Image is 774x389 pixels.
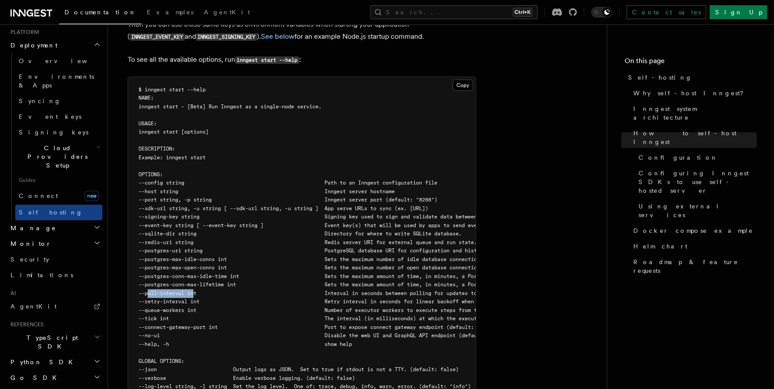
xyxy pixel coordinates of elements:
[7,252,102,267] a: Security
[453,80,473,91] button: Copy
[139,154,206,161] span: Example: inngest start
[139,205,428,211] span: --sdk-url string, -u string [ --sdk-url string, -u string ] App serve URLs to sync (ex. [URL])
[633,89,750,97] span: Why self-host Inngest?
[139,265,660,271] span: --postgres-max-open-conns int Sets the maximum number of open database connections allowed in the...
[139,273,611,279] span: --postgres-conn-max-idle-time int Sets the maximum amount of time, in minutes, a PostgreSQL conne...
[7,37,102,53] button: Deployment
[139,188,395,194] span: --host string Inngest server hostname
[628,73,692,82] span: Self-hosting
[7,354,102,370] button: Python SDK
[139,146,175,152] span: DESCRIPTION:
[626,5,706,19] a: Contact sales
[139,248,614,254] span: --postgres-uri string PostgreSQL database URI for configuration and history persistence. Defaults...
[139,129,209,135] span: inngest start [options]
[15,69,102,93] a: Environments & Apps
[10,303,57,310] span: AgentKit
[142,3,199,23] a: Examples
[630,254,757,278] a: Roadmap & feature requests
[15,53,102,69] a: Overview
[139,231,462,237] span: --sqlite-dir string Directory for where to write SQLite database.
[710,5,767,19] a: Sign Up
[633,129,757,146] span: How to self-host Inngest
[630,238,757,254] a: Helm chart
[204,9,250,16] span: AgentKit
[7,220,102,236] button: Manage
[7,53,102,220] div: Deployment
[139,95,154,101] span: NAME:
[15,109,102,124] a: Event keys
[7,333,94,351] span: TypeScript SDK
[630,125,757,150] a: How to self-host Inngest
[7,370,102,386] button: Go SDK
[7,330,102,354] button: TypeScript SDK
[64,9,136,16] span: Documentation
[19,129,88,136] span: Signing keys
[139,298,635,305] span: --retry-interval int Retry interval in seconds for linear backoff when retrying functions - must ...
[15,187,102,205] a: Connectnew
[19,97,61,104] span: Syncing
[15,124,102,140] a: Signing keys
[625,56,757,70] h4: On this page
[10,272,73,278] span: Limitations
[7,224,56,232] span: Manage
[639,169,757,195] span: Configuring Inngest SDKs to use self-hosted server
[235,57,299,64] code: inngest start --help
[139,307,547,313] span: --queue-workers int Number of executor workers to execute steps from the queue (default: 100)
[635,165,757,198] a: Configuring Inngest SDKs to use self-hosted server
[199,3,255,23] a: AgentKit
[7,239,51,248] span: Monitor
[128,18,476,43] p: Then you can use these same keys as environment variables when starting your application ( and )....
[139,358,184,364] span: GLOBAL OPTIONS:
[19,113,81,120] span: Event keys
[139,171,163,178] span: OPTIONS:
[19,192,58,199] span: Connect
[7,290,16,297] span: AI
[139,180,437,186] span: --config string Path to an Inngest configuration file
[139,332,507,339] span: --no-ui Disable the web UI and GraphQL API endpoint (default: false)
[591,7,612,17] button: Toggle dark mode
[625,70,757,85] a: Self-hosting
[639,153,718,162] span: Configuration
[139,290,532,296] span: --poll-interval int Interval in seconds between polling for updates to apps (default: 0)
[635,150,757,165] a: Configuration
[635,198,757,223] a: Using external services
[630,101,757,125] a: Inngest system architecture
[139,121,157,127] span: USAGE:
[139,104,321,110] span: inngest start - [Beta] Run Inngest as a single-node service.
[15,93,102,109] a: Syncing
[633,242,687,251] span: Helm chart
[139,197,437,203] span: --port string, -p string Inngest server port (default: "8288")
[139,239,730,245] span: --redis-uri string Redis server URI for external queue and run state. Defaults to self-contained,...
[15,140,102,173] button: Cloud Providers Setup
[139,324,492,330] span: --connect-gateway-port int Port to expose connect gateway endpoint (default: 8289)
[139,87,206,93] span: $ inngest start --help
[7,373,62,382] span: Go SDK
[59,3,142,24] a: Documentation
[7,236,102,252] button: Monitor
[15,205,102,220] a: Self hosting
[139,341,352,347] span: --help, -h show help
[630,223,757,238] a: Docker compose example
[147,9,193,16] span: Examples
[139,222,532,228] span: --event-key string [ --event-key string ] Event key(s) that will be used by apps to send events t...
[196,34,257,41] code: INNGEST_SIGNING_KEY
[633,258,757,275] span: Roadmap & feature requests
[633,104,757,122] span: Inngest system architecture
[15,173,102,187] span: Guides
[633,226,753,235] span: Docker compose example
[261,32,294,40] a: See below
[84,191,99,201] span: new
[7,298,102,314] a: AgentKit
[7,41,57,50] span: Deployment
[139,214,541,220] span: --signing-key string Signing key used to sign and validate data between the server and apps.
[139,256,632,262] span: --postgres-max-idle-conns int Sets the maximum number of idle database connections in the Postgre...
[19,209,83,216] span: Self hosting
[7,358,78,366] span: Python SDK
[7,267,102,283] a: Limitations
[128,54,476,66] p: To see all the available options, run :
[513,8,532,17] kbd: Ctrl+K
[7,321,44,328] span: References
[139,366,459,372] span: --json Output logs as JSON. Set to true if stdout is not a TTY. (default: false)
[139,282,620,288] span: --postgres-conn-max-lifetime int Sets the maximum amount of time, in minutes, a PostgreSQL connec...
[630,85,757,101] a: Why self-host Inngest?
